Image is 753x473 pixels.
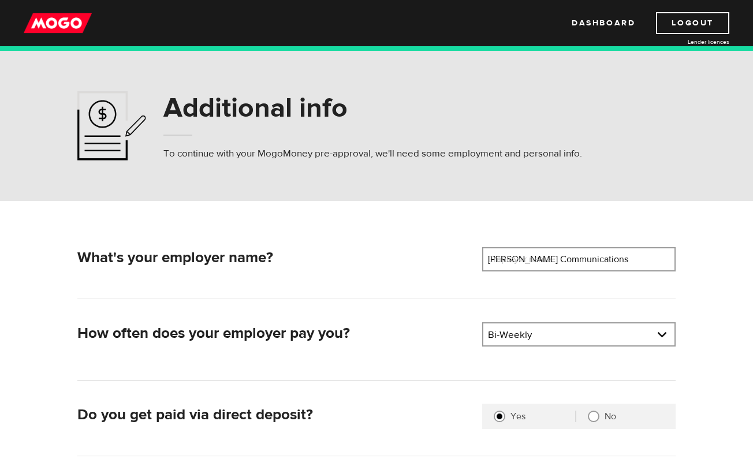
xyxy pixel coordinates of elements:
[77,249,474,267] h2: What's your employer name?
[77,325,474,342] h2: How often does your employer pay you?
[482,247,575,271] label: Employer name
[77,91,146,161] img: application-ef4f7aff46a5c1a1d42a38d909f5b40b.svg
[77,406,474,424] h2: Do you get paid via direct deposit?
[572,12,635,34] a: Dashboard
[643,38,729,46] a: Lender licences
[163,93,582,123] h1: Additional info
[588,411,599,422] input: No
[494,411,505,422] input: Yes
[163,147,582,161] p: To continue with your MogoMoney pre-approval, we'll need some employment and personal info.
[24,12,92,34] img: mogo_logo-11ee424be714fa7cbb0f0f49df9e16ec.png
[510,411,575,422] label: Yes
[656,12,729,34] a: Logout
[605,411,664,422] label: No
